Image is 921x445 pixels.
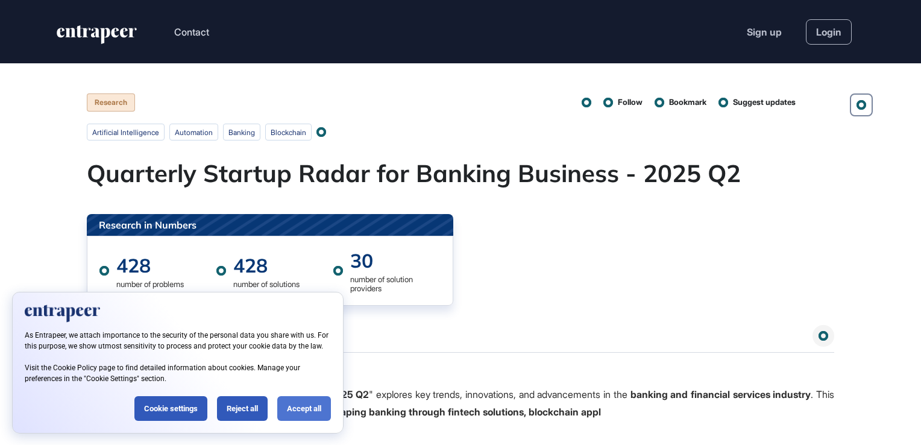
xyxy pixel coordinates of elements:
h1: Quarterly Startup Radar for Banking Business - 2025 Q2 [87,159,834,188]
span: Follow [618,96,643,109]
div: number of solutions [233,280,300,289]
div: Research [87,93,135,112]
div: 428 [116,253,184,277]
div: Research in Numbers [87,214,453,236]
div: number of solution providers [350,275,441,293]
div: number of problems [116,280,184,289]
span: Suggest updates [733,96,796,109]
span: Bookmark [669,96,706,109]
span: " explores key trends, innovations, and advancements in the [369,388,630,400]
button: Contact [174,24,209,40]
div: 428 [233,253,300,277]
div: 30 [350,248,441,273]
li: automation [169,124,218,140]
strong: how technology-driven startups are reshaping banking through fintech solutions, blockchain appl [155,406,601,418]
button: Follow [603,96,643,109]
a: Sign up [747,25,782,39]
strong: banking and financial services industry [630,388,811,400]
button: Bookmark [655,96,706,109]
li: banking [223,124,260,140]
li: blockchain [265,124,312,140]
a: Login [806,19,852,45]
a: entrapeer-logo [55,25,138,48]
li: artificial intelligence [87,124,165,140]
button: Suggest updates [718,96,796,109]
